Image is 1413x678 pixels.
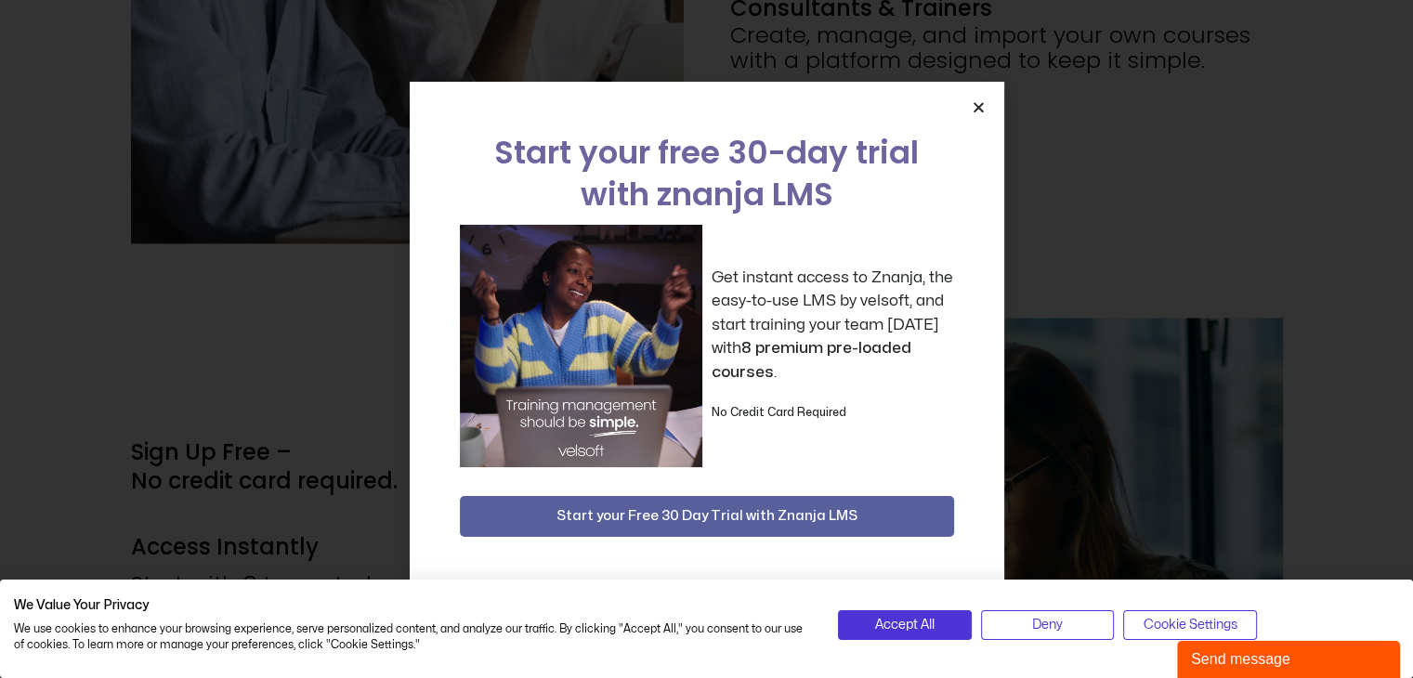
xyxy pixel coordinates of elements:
strong: No Credit Card Required [712,407,846,418]
p: Get instant access to Znanja, the easy-to-use LMS by velsoft, and start training your team [DATE]... [712,266,954,385]
h2: We Value Your Privacy [14,597,810,614]
span: Deny [1032,615,1063,635]
span: Cookie Settings [1143,615,1236,635]
iframe: chat widget [1177,637,1404,678]
h2: Start your free 30-day trial with znanja LMS [460,132,954,215]
p: We use cookies to enhance your browsing experience, serve personalized content, and analyze our t... [14,621,810,653]
a: Close [972,100,986,114]
button: Deny all cookies [981,610,1114,640]
strong: 8 premium pre-loaded courses [712,340,911,380]
span: Start your Free 30 Day Trial with Znanja LMS [556,505,857,528]
button: Accept all cookies [838,610,971,640]
img: a woman sitting at her laptop dancing [460,225,702,467]
button: Start your Free 30 Day Trial with Znanja LMS [460,496,954,537]
span: Accept All [875,615,935,635]
button: Adjust cookie preferences [1123,610,1256,640]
